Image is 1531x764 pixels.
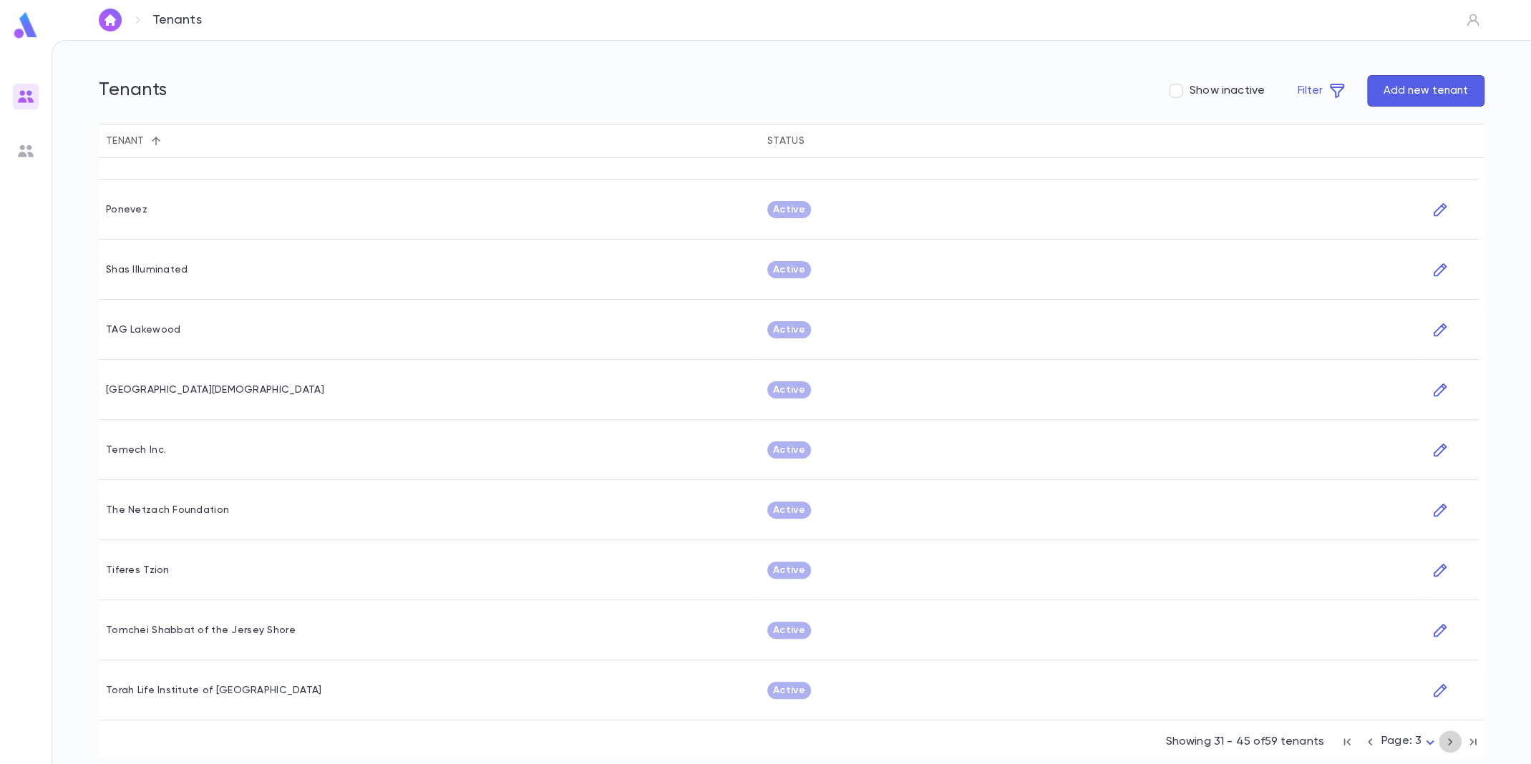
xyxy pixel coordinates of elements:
span: Page: 3 [1381,735,1421,747]
button: Filter [1282,75,1361,107]
div: The Netzach Foundation [106,504,229,516]
div: Status [767,124,805,158]
span: Active [767,264,811,275]
div: Status [760,124,1421,158]
span: Active [767,204,811,215]
div: Ponevez [106,204,147,215]
div: Torah Life Institute of Cleveland [106,685,321,696]
div: Shas Illuminated [106,264,188,275]
span: Active [767,384,811,396]
img: home_white.a664292cf8c1dea59945f0da9f25487c.svg [102,14,119,26]
span: Active [767,685,811,696]
span: Active [767,564,811,576]
div: Tenant [99,124,760,158]
button: Sort [805,129,827,152]
button: Sort [145,129,167,152]
img: users_grey.add6a7b1bacd1fe57131ad36919bb8de.svg [17,142,34,160]
div: Tiferes Tzion [106,564,170,576]
span: Active [767,504,811,516]
div: Tomchei Shabbat of the Jersey Shore [106,625,296,636]
div: Temech Inc. [106,444,166,456]
p: Tenants [152,12,202,28]
span: Active [767,324,811,336]
div: Tampa Torah Academy [106,384,324,396]
h5: Tenants [99,80,167,102]
p: Showing 31 - 45 of 59 tenants [1165,735,1324,749]
div: TAG Lakewood [106,324,180,336]
span: Active [767,444,811,456]
span: Show inactive [1190,84,1265,98]
img: users_gradient.817b64062b48db29b58f0b5e96d8b67b.svg [17,88,34,105]
div: Tenant [106,124,145,158]
div: Page: 3 [1381,730,1439,753]
span: Active [767,625,811,636]
img: logo [11,11,40,39]
button: Add new tenant [1367,75,1484,107]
